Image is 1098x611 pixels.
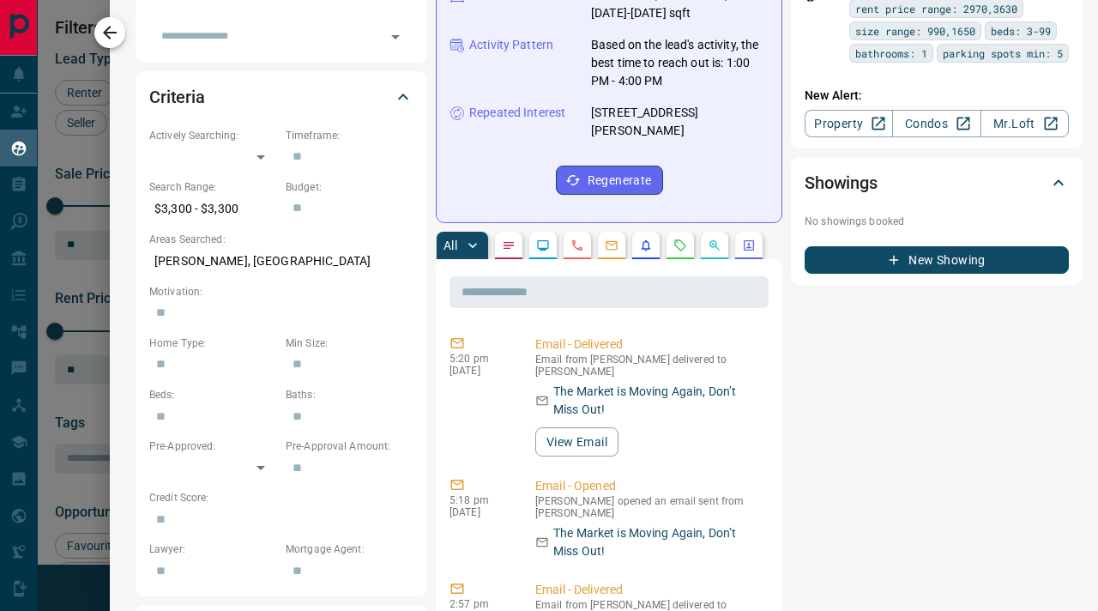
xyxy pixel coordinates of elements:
p: 5:18 pm [449,494,510,506]
a: Condos [892,110,980,137]
span: bathrooms: 1 [855,45,927,62]
p: The Market is Moving Again, Don’t Miss Out! [553,524,762,560]
p: Mortgage Agent: [286,541,413,557]
p: Pre-Approved: [149,439,277,454]
button: Open [383,25,407,49]
p: All [443,239,457,251]
p: Pre-Approval Amount: [286,439,413,454]
svg: Requests [673,239,687,252]
p: Credit Score: [149,490,413,505]
svg: Listing Alerts [639,239,653,252]
span: size range: 990,1650 [855,22,975,39]
a: Property [805,110,893,137]
p: [DATE] [449,506,510,518]
p: Areas Searched: [149,232,413,247]
span: parking spots min: 5 [943,45,1063,62]
p: The Market is Moving Again, Don’t Miss Out! [553,383,762,419]
p: Baths: [286,387,413,402]
svg: Opportunities [708,239,721,252]
p: Min Size: [286,336,413,351]
p: Budget: [286,179,413,195]
p: [PERSON_NAME], [GEOGRAPHIC_DATA] [149,247,413,275]
p: No showings booked [805,214,1069,229]
p: Timeframe: [286,128,413,143]
button: Regenerate [556,166,663,195]
button: New Showing [805,246,1069,274]
p: $3,300 - $3,300 [149,195,277,223]
svg: Emails [605,239,618,252]
span: beds: 3-99 [991,22,1051,39]
p: Lawyer: [149,541,277,557]
a: Mr.Loft [980,110,1069,137]
p: Search Range: [149,179,277,195]
h2: Criteria [149,83,205,111]
p: Repeated Interest [469,104,565,122]
p: Email - Delivered [535,581,762,599]
p: Home Type: [149,336,277,351]
div: Criteria [149,76,413,118]
p: Based on the lead's activity, the best time to reach out is: 1:00 PM - 4:00 PM [591,36,768,90]
p: [PERSON_NAME] opened an email sent from [PERSON_NAME] [535,495,762,519]
p: Email - Opened [535,477,762,495]
svg: Agent Actions [742,239,756,252]
p: [STREET_ADDRESS][PERSON_NAME] [591,104,768,140]
p: Beds: [149,387,277,402]
svg: Calls [570,239,584,252]
svg: Notes [502,239,516,252]
p: 5:20 pm [449,353,510,365]
p: Motivation: [149,284,413,299]
svg: Lead Browsing Activity [536,239,550,252]
p: New Alert: [805,87,1069,105]
p: Email from [PERSON_NAME] delivered to [PERSON_NAME] [535,354,762,378]
p: 2:57 pm [449,598,510,610]
h2: Showings [805,169,878,197]
button: View Email [535,427,618,457]
p: Email - Delivered [535,336,762,354]
div: Showings [805,162,1069,203]
p: Actively Searching: [149,128,277,143]
p: Activity Pattern [469,36,553,54]
p: [DATE] [449,365,510,377]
